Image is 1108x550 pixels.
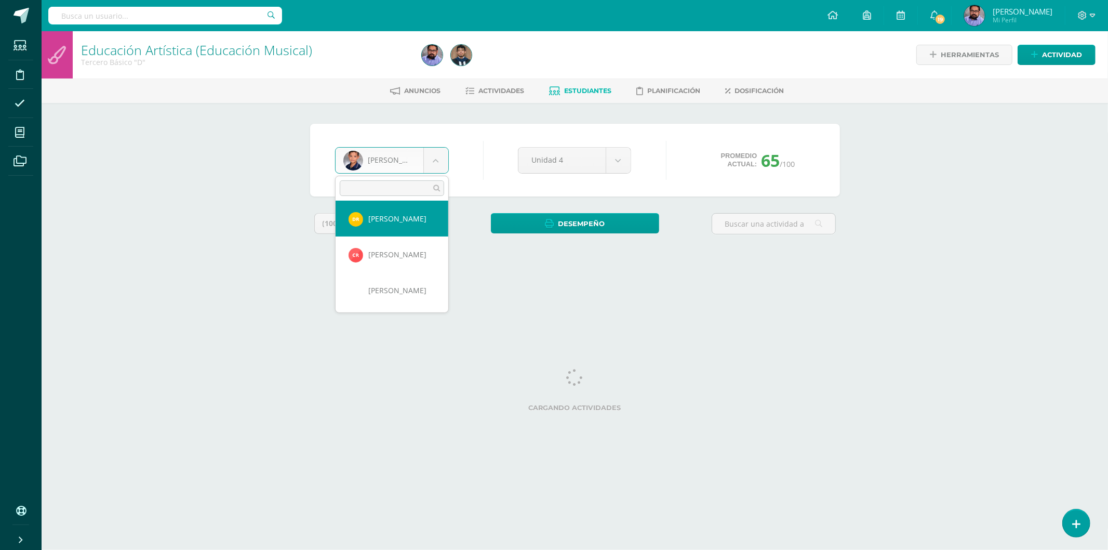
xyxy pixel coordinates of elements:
img: efa34a86c02cd386fab482164a1b03a7.png [349,212,363,227]
img: c762768f4ea8f714966f4bbef58cef96.png [349,248,363,263]
img: f765425f88dd51c28e2b97474da6c9e1.png [349,284,363,298]
span: [PERSON_NAME] [368,250,426,259]
span: [PERSON_NAME] [368,214,426,224]
span: [PERSON_NAME] [368,285,426,295]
